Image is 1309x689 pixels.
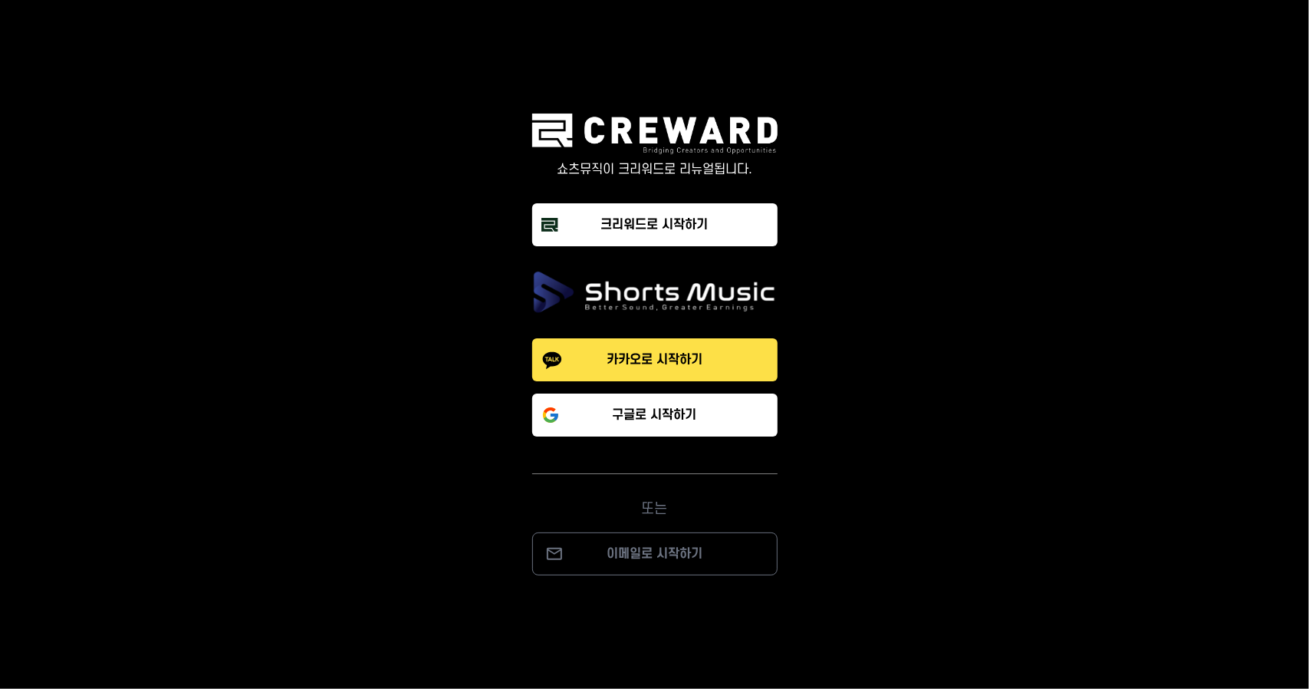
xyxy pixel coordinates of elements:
[532,532,778,575] button: 이메일로 시작하기
[532,394,778,437] button: 구글로 시작하기
[532,338,778,381] button: 카카오로 시작하기
[548,545,761,563] p: 이메일로 시작하기
[601,216,709,234] div: 크리워드로 시작하기
[532,203,778,246] button: 크리워드로 시작하기
[532,114,778,154] img: creward logo
[532,160,778,179] p: 쇼츠뮤직이 크리워드로 리뉴얼됩니다.
[532,271,778,314] img: ShortsMusic
[532,473,778,520] div: 또는
[607,351,702,369] p: 카카오로 시작하기
[613,406,697,424] p: 구글로 시작하기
